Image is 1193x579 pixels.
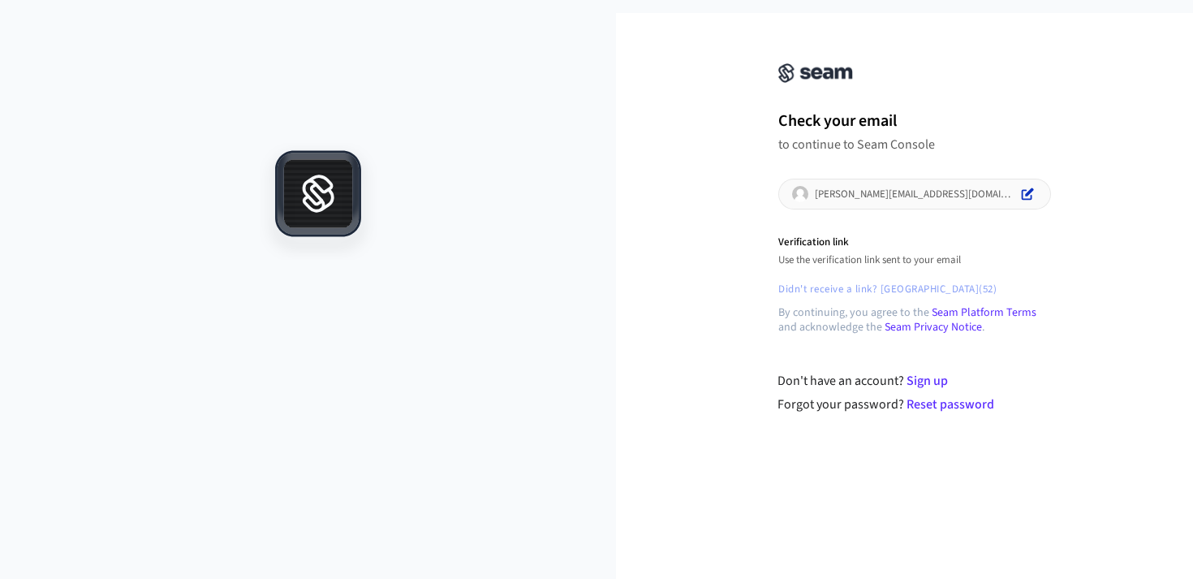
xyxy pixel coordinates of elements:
p: [PERSON_NAME][EMAIL_ADDRESS][DOMAIN_NAME] [815,188,1011,201]
a: Seam Privacy Notice [885,319,982,335]
a: Reset password [907,395,994,413]
p: Use the verification link sent to your email [778,253,1051,266]
p: Verification link [778,235,1051,250]
a: Sign up [907,372,948,390]
p: to continue to Seam Console [778,136,1051,153]
a: Seam Platform Terms [932,305,1036,321]
div: Don't have an account? [777,371,1051,391]
button: Edit [1018,184,1037,204]
div: Forgot your password? [777,395,1051,414]
h1: Check your email [778,109,1051,133]
img: Seam Console [778,63,853,83]
p: By continuing, you agree to the and acknowledge the . [778,305,1051,335]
